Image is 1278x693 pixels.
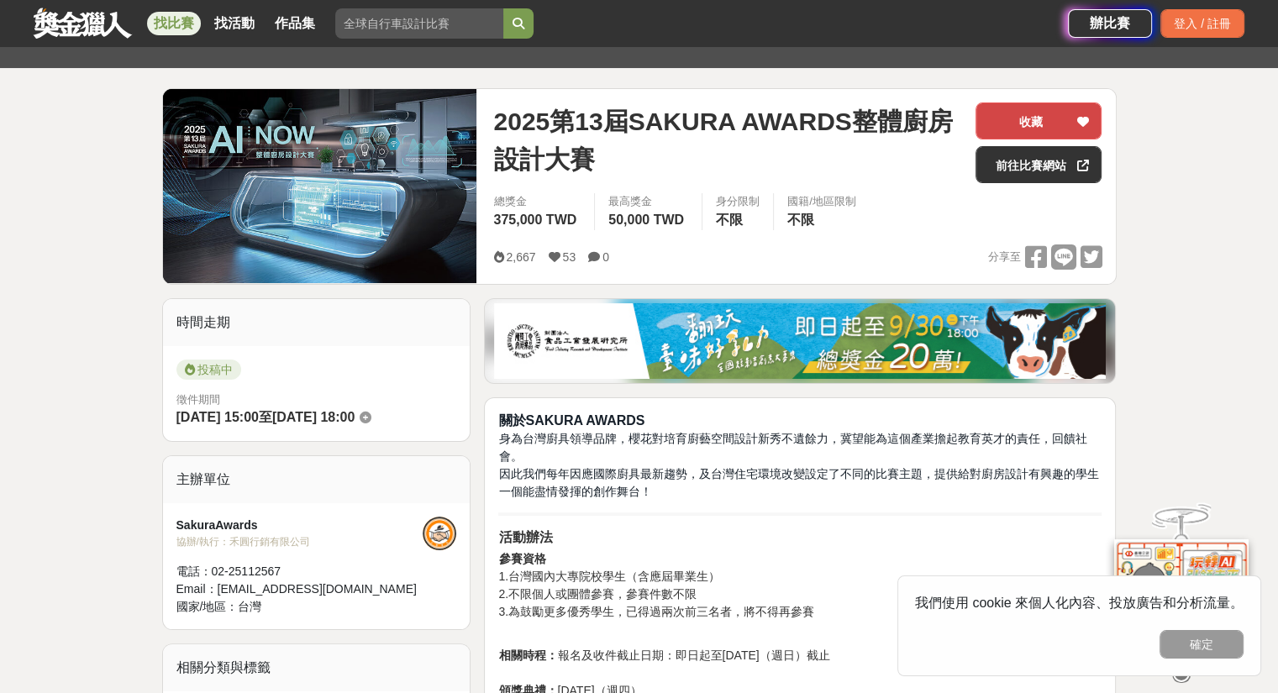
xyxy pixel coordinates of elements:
[176,517,423,534] div: SakuraAwards
[494,303,1106,379] img: 1c81a89c-c1b3-4fd6-9c6e-7d29d79abef5.jpg
[608,193,688,210] span: 最高獎金
[787,213,814,227] span: 不限
[602,250,609,264] span: 0
[498,552,545,565] strong: 參賽資格
[716,193,760,210] div: 身分限制
[976,146,1102,183] a: 前往比賽網站
[716,213,743,227] span: 不限
[238,600,261,613] span: 台灣
[498,648,557,662] strong: 相關時程：
[163,299,471,346] div: 時間走期
[176,393,220,406] span: 徵件期間
[493,213,576,227] span: 375,000 TWD
[498,550,1102,638] p: 1.台灣國內大專院校學生（含應屆畢業生） 2.不限個人或團體參賽，參賽件數不限 3.為鼓勵更多優秀學生，已得過兩次前三名者，將不得再參賽
[493,193,581,210] span: 總獎金
[176,534,423,549] div: 協辦/執行： 禾圓行銷有限公司
[787,193,856,210] div: 國籍/地區限制
[147,12,201,35] a: 找比賽
[259,410,272,424] span: 至
[208,12,261,35] a: 找活動
[176,600,239,613] span: 國家/地區：
[1160,630,1244,659] button: 確定
[563,250,576,264] span: 53
[335,8,503,39] input: 全球自行車設計比賽
[976,102,1102,139] button: 收藏
[272,410,355,424] span: [DATE] 18:00
[915,596,1244,610] span: 我們使用 cookie 來個人化內容、投放廣告和分析流量。
[1114,538,1249,650] img: d2146d9a-e6f6-4337-9592-8cefde37ba6b.png
[176,563,423,580] div: 電話： 02-25112567
[176,580,423,598] div: Email： [EMAIL_ADDRESS][DOMAIN_NAME]
[163,644,471,691] div: 相關分類與標籤
[163,89,477,283] img: Cover Image
[498,530,552,544] strong: 活動辦法
[176,410,259,424] span: [DATE] 15:00
[493,102,962,178] span: 2025第13屆SAKURA AWARDS整體廚房設計大賽
[1160,9,1244,38] div: 登入 / 註冊
[1068,9,1152,38] a: 辦比賽
[268,12,322,35] a: 作品集
[987,244,1020,270] span: 分享至
[498,432,1086,463] span: 身為台灣廚具領導品牌，櫻花對培育廚藝空間設計新秀不遺餘力，冀望能為這個產業擔起教育英才的責任，回饋社會。
[176,360,241,380] span: 投稿中
[498,467,1098,498] span: 因此我們每年因應國際廚具最新趨勢，及台灣住宅環境改變設定了不同的比賽主題，提供給對廚房設計有興趣的學生一個能盡情發揮的創作舞台！
[163,456,471,503] div: 主辦單位
[498,413,644,428] strong: 關於SAKURA AWARDS
[506,250,535,264] span: 2,667
[608,213,684,227] span: 50,000 TWD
